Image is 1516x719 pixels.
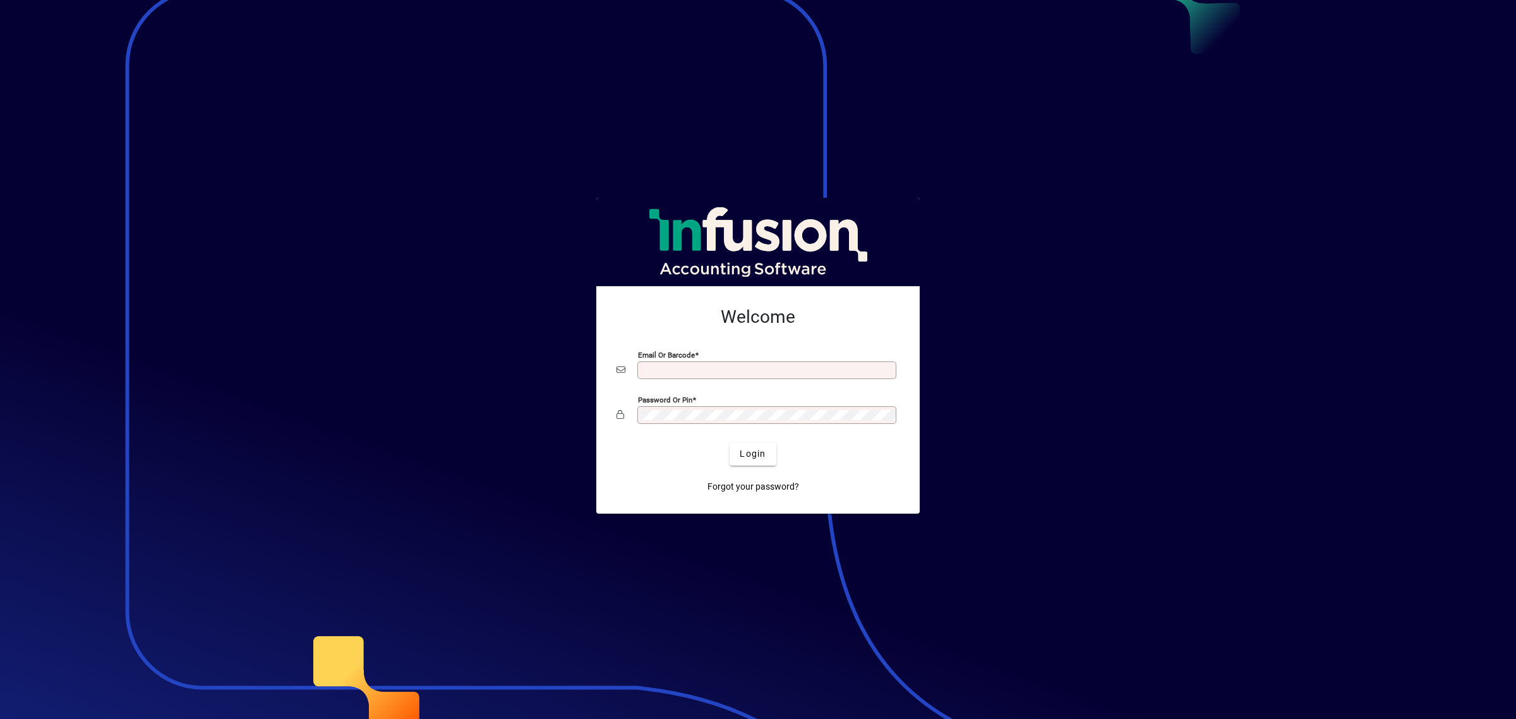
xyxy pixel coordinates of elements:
a: Forgot your password? [702,476,804,498]
button: Login [730,443,776,466]
span: Login [740,447,766,461]
span: Forgot your password? [707,480,799,493]
mat-label: Password or Pin [638,395,692,404]
h2: Welcome [617,306,899,328]
mat-label: Email or Barcode [638,350,695,359]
